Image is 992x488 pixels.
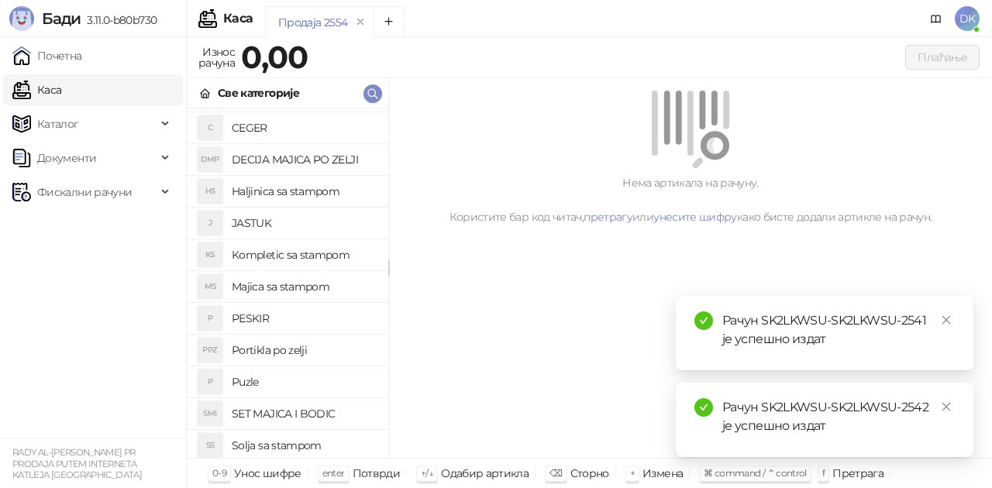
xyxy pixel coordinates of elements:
[694,311,713,330] span: check-circle
[955,6,980,31] span: DK
[938,398,955,415] a: Close
[704,467,807,479] span: ⌘ command / ⌃ control
[198,242,222,267] div: KS
[905,45,980,70] button: Плаћање
[198,401,222,426] div: SMI
[198,211,222,235] div: J
[350,15,370,29] button: remove
[584,210,632,224] a: претрагу
[232,147,376,172] h4: DECIJA MAJICA PO ZELJI
[832,463,883,483] div: Претрага
[232,369,376,394] h4: Puzle
[642,463,683,483] div: Измена
[232,274,376,299] h4: Majica sa stampom
[822,467,825,479] span: f
[232,433,376,458] h4: Solja sa stampom
[722,311,955,349] div: Рачун SK2LKWSU-SK2LKWSU-2541 је успешно издат
[722,398,955,435] div: Рачун SK2LKWSU-SK2LKWSU-2542 је успешно издат
[12,40,82,71] a: Почетна
[408,174,973,225] div: Нема артикала на рачуну. Користите бар код читач, или како бисте додали артикле на рачун.
[232,242,376,267] h4: Kompletic sa stampom
[198,147,222,172] div: DMP
[941,314,952,325] span: close
[353,463,401,483] div: Потврди
[421,467,433,479] span: ↑/↓
[198,115,222,140] div: C
[12,447,142,480] small: RADY AL-[PERSON_NAME] PR PRODAJA PUTEM INTERNETA KATLEJA [GEOGRAPHIC_DATA]
[232,115,376,140] h4: CEGER
[12,74,61,105] a: Каса
[37,108,79,139] span: Каталог
[241,38,308,76] strong: 0,00
[37,143,96,174] span: Документи
[223,12,253,25] div: Каса
[198,433,222,458] div: SS
[630,467,635,479] span: +
[941,401,952,412] span: close
[653,210,737,224] a: унесите шифру
[198,306,222,331] div: P
[37,177,132,208] span: Фискални рачуни
[441,463,529,483] div: Одабир артикла
[9,6,34,31] img: Logo
[198,274,222,299] div: MS
[232,211,376,235] h4: JASTUK
[212,467,226,479] span: 0-9
[198,179,222,204] div: HS
[198,338,222,363] div: PPZ
[198,369,222,394] div: P
[278,14,347,31] div: Продаја 2554
[232,179,376,204] h4: Haljinica sa stampom
[232,338,376,363] h4: Portikla po zelji
[187,108,388,458] div: grid
[232,306,376,331] h4: PESKIR
[195,42,238,73] div: Износ рачуна
[924,6,949,31] a: Документација
[549,467,562,479] span: ⌫
[938,311,955,328] a: Close
[234,463,301,483] div: Унос шифре
[374,6,405,37] button: Add tab
[322,467,345,479] span: enter
[81,13,157,27] span: 3.11.0-b80b730
[694,398,713,417] span: check-circle
[218,84,299,101] div: Све категорије
[42,9,81,28] span: Бади
[232,401,376,426] h4: SET MAJICA I BODIC
[570,463,609,483] div: Сторно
